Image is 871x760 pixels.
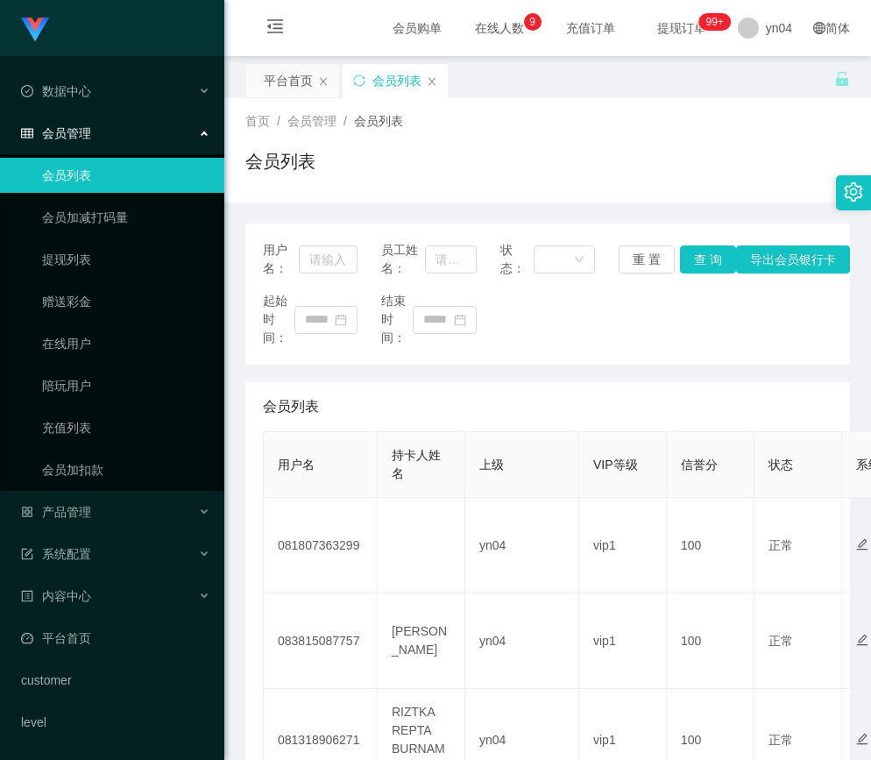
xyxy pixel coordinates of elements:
a: 赠送彩金 [42,284,210,319]
span: 上级 [479,458,504,472]
a: 在线用户 [42,326,210,361]
span: 充值订单 [557,22,624,34]
span: 状态 [768,458,793,472]
span: 首页 [245,114,270,128]
i: 图标: close [318,76,329,87]
span: / [277,114,280,128]
i: 图标: unlock [834,71,850,87]
span: 系统配置 [21,547,91,561]
a: 提现列表 [42,242,210,277]
span: 结束时间： [381,292,413,347]
i: 图标: close [427,76,437,87]
span: 在线人数 [466,22,533,34]
a: 图标: dashboard平台首页 [21,621,210,656]
span: 会员列表 [354,114,403,128]
span: 状态： [500,241,535,278]
button: 查 询 [680,245,736,273]
span: 产品管理 [21,505,91,519]
i: 图标: form [21,548,33,560]
span: 会员管理 [21,126,91,140]
i: 图标: edit [856,634,868,646]
span: 会员管理 [287,114,336,128]
i: 图标: down [574,254,584,266]
a: 陪玩用户 [42,368,210,403]
a: 会员加减打码量 [42,200,210,235]
a: level [21,705,210,740]
td: yn04 [465,593,579,689]
span: 用户名 [278,458,315,472]
i: 图标: check-circle-o [21,85,33,97]
a: customer [21,663,210,698]
td: vip1 [579,498,667,593]
span: 正常 [768,733,793,747]
a: 会员列表 [42,158,210,193]
span: 正常 [768,538,793,552]
a: 充值列表 [42,410,210,445]
td: 100 [667,498,754,593]
td: 100 [667,593,754,689]
button: 导出会员银行卡 [736,245,850,273]
span: / [343,114,347,128]
p: 9 [529,13,535,31]
input: 请输入 [299,245,358,273]
td: 081807363299 [264,498,378,593]
i: 图标: calendar [454,314,466,326]
i: 图标: edit [856,538,868,550]
i: 图标: table [21,127,33,139]
span: VIP等级 [593,458,638,472]
span: 员工姓名： [381,241,425,278]
span: 会员列表 [263,396,319,417]
span: 提现订单 [648,22,715,34]
td: vip1 [579,593,667,689]
span: 数据中心 [21,84,91,98]
i: 图标: menu-fold [245,1,305,57]
sup: 9 [524,13,542,31]
i: 图标: appstore-o [21,506,33,518]
img: logo.9652507e.png [21,18,49,42]
div: 会员列表 [372,64,421,97]
i: 图标: calendar [335,314,347,326]
span: 信誉分 [681,458,718,472]
a: 会员加扣款 [42,452,210,487]
i: 图标: global [813,22,825,34]
td: 083815087757 [264,593,378,689]
span: 内容中心 [21,589,91,603]
span: 持卡人姓名 [392,448,441,480]
span: 用户名： [263,241,299,278]
span: 起始时间： [263,292,294,347]
div: 平台首页 [264,64,313,97]
i: 图标: edit [856,733,868,745]
i: 图标: sync [353,75,365,87]
h1: 会员列表 [245,148,315,174]
sup: 285 [698,13,730,31]
td: [PERSON_NAME] [378,593,465,689]
input: 请输入 [425,245,477,273]
i: 图标: setting [844,182,863,202]
td: yn04 [465,498,579,593]
button: 重 置 [619,245,675,273]
i: 图标: profile [21,590,33,602]
span: 正常 [768,634,793,648]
